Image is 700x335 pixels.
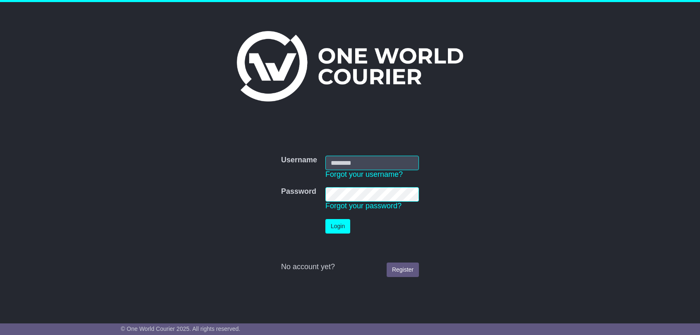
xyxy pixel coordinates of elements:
[121,325,241,332] span: © One World Courier 2025. All rights reserved.
[281,187,316,196] label: Password
[237,31,463,101] img: One World
[281,156,317,165] label: Username
[387,263,419,277] a: Register
[325,170,403,178] a: Forgot your username?
[325,202,402,210] a: Forgot your password?
[325,219,350,234] button: Login
[281,263,419,272] div: No account yet?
